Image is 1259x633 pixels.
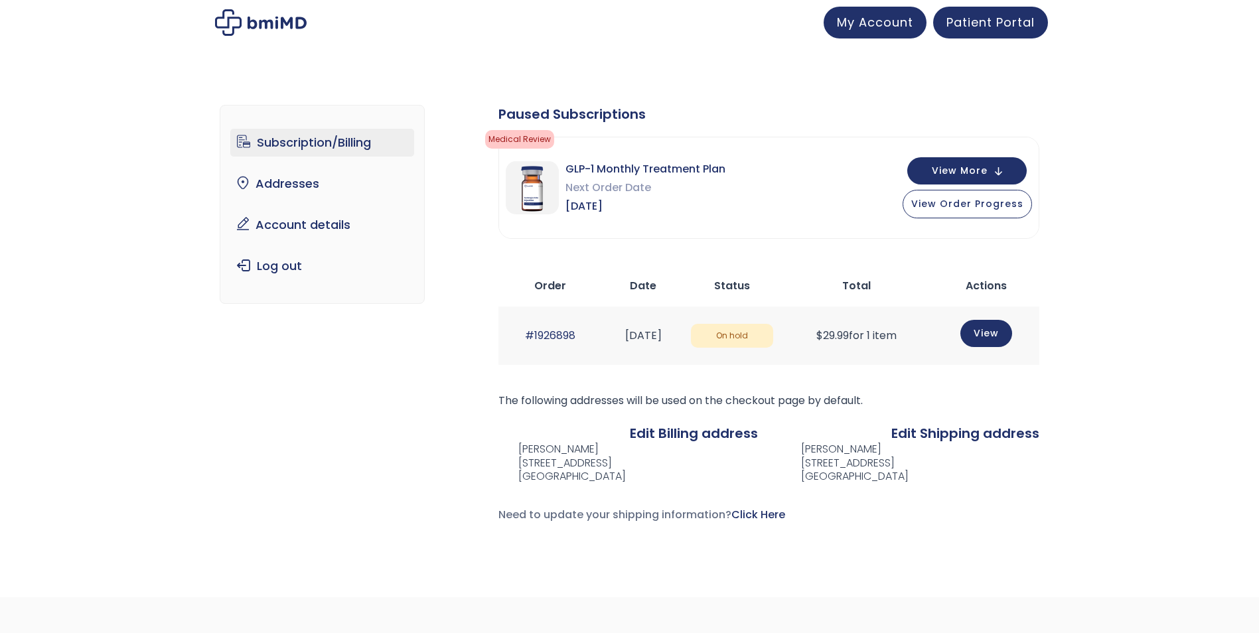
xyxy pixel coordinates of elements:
address: [PERSON_NAME] [STREET_ADDRESS] [GEOGRAPHIC_DATA] [780,443,909,484]
span: Need to update your shipping information? [498,507,785,522]
a: #1926898 [525,328,575,343]
span: Patient Portal [946,14,1035,31]
span: View Order Progress [911,197,1023,210]
a: Click Here [731,507,785,522]
p: The following addresses will be used on the checkout page by default. [498,391,1039,410]
a: Edit Shipping address [891,424,1039,443]
span: Status [714,278,750,293]
a: Subscription/Billing [230,129,414,157]
time: [DATE] [625,328,662,343]
span: 29.99 [816,328,849,343]
td: for 1 item [780,307,933,364]
span: My Account [837,14,913,31]
a: View [960,320,1012,347]
button: View More [907,157,1027,184]
a: Patient Portal [933,7,1048,38]
address: [PERSON_NAME] [STREET_ADDRESS] [GEOGRAPHIC_DATA] [498,443,626,484]
a: Account details [230,211,414,239]
a: Addresses [230,170,414,198]
img: My account [215,9,307,36]
div: Paused Subscriptions [498,105,1039,123]
span: Date [630,278,656,293]
span: View More [932,167,988,175]
span: Medical Review [485,130,554,149]
img: GLP-1 Monthly Treatment Plan [506,161,559,214]
button: View Order Progress [903,190,1032,218]
span: Order [534,278,566,293]
a: Edit Billing address [630,424,758,443]
a: Log out [230,252,414,280]
a: My Account [824,7,926,38]
span: Total [842,278,871,293]
span: Next Order Date [565,178,725,197]
span: [DATE] [565,197,725,216]
nav: Account pages [220,105,425,304]
span: $ [816,328,823,343]
span: On hold [691,324,773,348]
span: Actions [966,278,1007,293]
